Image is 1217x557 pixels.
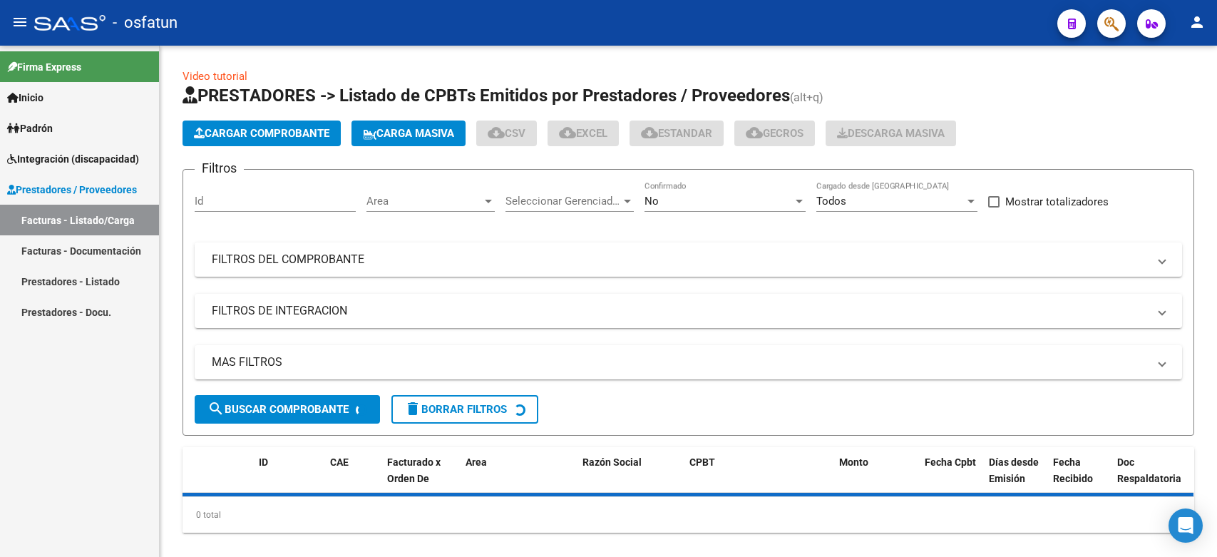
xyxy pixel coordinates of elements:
[476,121,537,146] button: CSV
[212,354,1148,370] mat-panel-title: MAS FILTROS
[195,345,1182,379] mat-expansion-panel-header: MAS FILTROS
[363,127,454,140] span: Carga Masiva
[460,447,556,510] datatable-header-cell: Area
[826,121,956,146] button: Descarga Masiva
[195,158,244,178] h3: Filtros
[7,90,43,106] span: Inicio
[826,121,956,146] app-download-masive: Descarga masiva de comprobantes (adjuntos)
[7,182,137,198] span: Prestadores / Proveedores
[488,124,505,141] mat-icon: cloud_download
[641,124,658,141] mat-icon: cloud_download
[7,121,53,136] span: Padrón
[839,456,868,468] span: Monto
[7,59,81,75] span: Firma Express
[259,456,268,468] span: ID
[983,447,1047,510] datatable-header-cell: Días desde Emisión
[1169,509,1203,543] div: Open Intercom Messenger
[1005,193,1109,210] span: Mostrar totalizadores
[919,447,983,510] datatable-header-cell: Fecha Cpbt
[387,456,441,484] span: Facturado x Orden De
[195,294,1182,328] mat-expansion-panel-header: FILTROS DE INTEGRACION
[746,127,803,140] span: Gecros
[746,124,763,141] mat-icon: cloud_download
[790,91,823,104] span: (alt+q)
[11,14,29,31] mat-icon: menu
[366,195,482,208] span: Area
[488,127,525,140] span: CSV
[1117,456,1181,484] span: Doc Respaldatoria
[113,7,178,39] span: - osfatun
[548,121,619,146] button: EXCEL
[837,127,945,140] span: Descarga Masiva
[183,497,1194,533] div: 0 total
[195,242,1182,277] mat-expansion-panel-header: FILTROS DEL COMPROBANTE
[582,456,642,468] span: Razón Social
[381,447,460,510] datatable-header-cell: Facturado x Orden De
[194,127,329,140] span: Cargar Comprobante
[351,121,466,146] button: Carga Masiva
[207,403,349,416] span: Buscar Comprobante
[734,121,815,146] button: Gecros
[630,121,724,146] button: Estandar
[183,86,790,106] span: PRESTADORES -> Listado de CPBTs Emitidos por Prestadores / Proveedores
[684,447,833,510] datatable-header-cell: CPBT
[330,456,349,468] span: CAE
[559,124,576,141] mat-icon: cloud_download
[641,127,712,140] span: Estandar
[183,70,247,83] a: Video tutorial
[577,447,684,510] datatable-header-cell: Razón Social
[391,395,538,424] button: Borrar Filtros
[404,403,507,416] span: Borrar Filtros
[925,456,976,468] span: Fecha Cpbt
[207,400,225,417] mat-icon: search
[7,151,139,167] span: Integración (discapacidad)
[816,195,846,208] span: Todos
[645,195,659,208] span: No
[404,400,421,417] mat-icon: delete
[466,456,487,468] span: Area
[559,127,607,140] span: EXCEL
[253,447,324,510] datatable-header-cell: ID
[212,252,1148,267] mat-panel-title: FILTROS DEL COMPROBANTE
[833,447,919,510] datatable-header-cell: Monto
[1188,14,1206,31] mat-icon: person
[195,395,380,424] button: Buscar Comprobante
[689,456,715,468] span: CPBT
[212,303,1148,319] mat-panel-title: FILTROS DE INTEGRACION
[183,121,341,146] button: Cargar Comprobante
[505,195,621,208] span: Seleccionar Gerenciador
[324,447,381,510] datatable-header-cell: CAE
[989,456,1039,484] span: Días desde Emisión
[1111,447,1197,510] datatable-header-cell: Doc Respaldatoria
[1053,456,1093,484] span: Fecha Recibido
[1047,447,1111,510] datatable-header-cell: Fecha Recibido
